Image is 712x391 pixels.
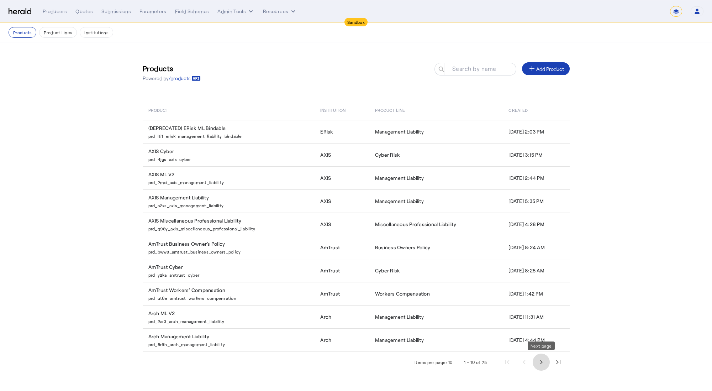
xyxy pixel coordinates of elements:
[315,166,369,189] td: AXIS
[101,8,131,15] div: Submissions
[143,236,315,259] td: AmTrust Business Owner's Policy
[169,75,201,82] a: /products
[148,224,312,231] p: prd_g98y_axis_miscellaneous_professional_liability
[263,8,297,15] button: Resources dropdown menu
[143,213,315,236] td: AXIS Miscellaneous Professional Liability
[315,189,369,213] td: AXIS
[148,340,312,347] p: prd_5r6h_arch_management_liability
[143,100,315,120] th: Product
[143,189,315,213] td: AXIS Management Liability
[369,166,503,189] td: Management Liability
[415,359,447,366] div: Items per page:
[452,65,496,72] mat-label: Search by name
[143,63,201,73] h3: Products
[80,27,113,38] button: Institutions
[43,8,67,15] div: Producers
[369,213,503,236] td: Miscellaneous Professional Liability
[39,27,77,38] button: Product Lines
[522,62,570,75] button: Add Product
[503,259,569,282] td: [DATE] 8:25 AM
[9,8,31,15] img: Herald Logo
[528,342,555,350] div: Next page
[503,100,569,120] th: Created
[503,120,569,143] td: [DATE] 2:03 PM
[315,328,369,352] td: Arch
[533,354,550,371] button: Next page
[369,328,503,352] td: Management Liability
[503,143,569,166] td: [DATE] 3:15 PM
[143,282,315,305] td: AmTrust Workers’ Compensation
[148,155,312,162] p: prd_4jgs_axis_cyber
[369,189,503,213] td: Management Liability
[148,317,312,324] p: prd_2ar3_arch_management_liability
[315,213,369,236] td: AXIS
[315,120,369,143] td: ERisk
[528,64,564,73] div: Add Product
[148,294,312,301] p: prd_ut6e_amtrust_workers_compensation
[315,100,369,120] th: Institution
[9,27,36,38] button: Products
[503,328,569,352] td: [DATE] 4:44 PM
[148,201,312,208] p: prd_a2xs_axis_management_liability
[315,236,369,259] td: AmTrust
[448,359,453,366] div: 10
[75,8,93,15] div: Quotes
[369,143,503,166] td: Cyber Risk
[344,18,368,26] div: Sandbox
[503,166,569,189] td: [DATE] 2:44 PM
[503,305,569,328] td: [DATE] 11:31 AM
[148,247,312,255] p: prd_bww8_amtrust_business_owners_policy
[503,236,569,259] td: [DATE] 8:24 AM
[315,259,369,282] td: AmTrust
[434,66,447,74] mat-icon: search
[315,282,369,305] td: AmTrust
[148,271,312,278] p: prd_y2ka_amtrust_cyber
[175,8,209,15] div: Field Schemas
[143,166,315,189] td: AXIS ML V2
[315,305,369,328] td: Arch
[528,64,536,73] mat-icon: add
[369,236,503,259] td: Business Owners Policy
[315,143,369,166] td: AXIS
[139,8,167,15] div: Parameters
[148,132,312,139] p: prd_lti1_erisk_management_liability_bindable
[550,354,567,371] button: Last page
[503,189,569,213] td: [DATE] 5:35 PM
[369,259,503,282] td: Cyber Risk
[369,282,503,305] td: Workers Compensation
[143,120,315,143] td: (DEPRECATED) ERisk ML Bindable
[148,178,312,185] p: prd_2mxi_axis_management_liability
[503,282,569,305] td: [DATE] 1:42 PM
[217,8,254,15] button: internal dropdown menu
[143,75,201,82] p: Powered by
[143,328,315,352] td: Arch Management Liability
[143,259,315,282] td: AmTrust Cyber
[464,359,487,366] div: 1 – 10 of 75
[369,120,503,143] td: Management Liability
[143,143,315,166] td: AXIS Cyber
[369,100,503,120] th: Product Line
[369,305,503,328] td: Management Liability
[143,305,315,328] td: Arch ML V2
[503,213,569,236] td: [DATE] 4:28 PM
